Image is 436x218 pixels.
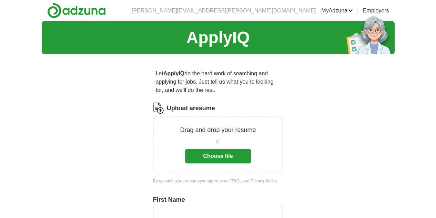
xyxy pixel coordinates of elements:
label: Upload a resume [167,104,215,113]
span: or [216,138,220,145]
a: Privacy Notice [251,179,277,183]
h1: ApplyIQ [186,25,250,50]
label: First Name [153,195,283,205]
img: Adzuna logo [47,3,106,18]
a: MyAdzuna [321,7,353,15]
li: [PERSON_NAME][EMAIL_ADDRESS][PERSON_NAME][DOMAIN_NAME] [132,7,316,15]
strong: ApplyIQ [163,70,184,76]
p: Let do the hard work of searching and applying for jobs. Just tell us what you're looking for, an... [153,67,283,97]
div: By uploading your resume you agree to our and . [153,178,283,184]
a: T&Cs [231,179,241,183]
img: CV Icon [153,103,164,114]
a: Employers [363,7,389,15]
button: Choose file [185,149,251,163]
p: Drag and drop your resume [180,125,256,135]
